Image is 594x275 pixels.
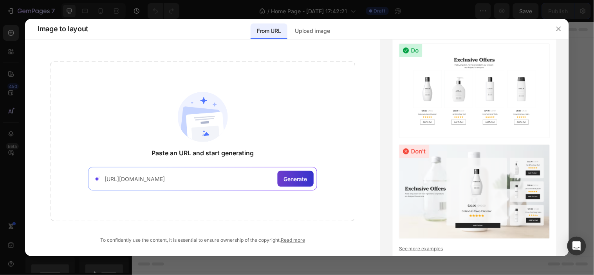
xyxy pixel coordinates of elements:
[567,237,586,255] div: Open Intercom Messenger
[188,131,282,140] div: Start with Sections from sidebar
[182,190,288,196] div: Start with Generating from URL or image
[178,146,232,162] button: Add sections
[50,237,355,244] div: To confidently use the content, it is essential to ensure ownership of the copyright.
[257,26,281,36] p: From URL
[152,148,254,158] span: Paste an URL and start generating
[38,24,88,34] span: Image to layout
[399,245,550,252] a: See more examples
[105,175,274,183] input: Paste your link here
[237,146,292,162] button: Add elements
[284,175,307,183] span: Generate
[295,26,330,36] p: Upload image
[281,237,305,243] a: Read more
